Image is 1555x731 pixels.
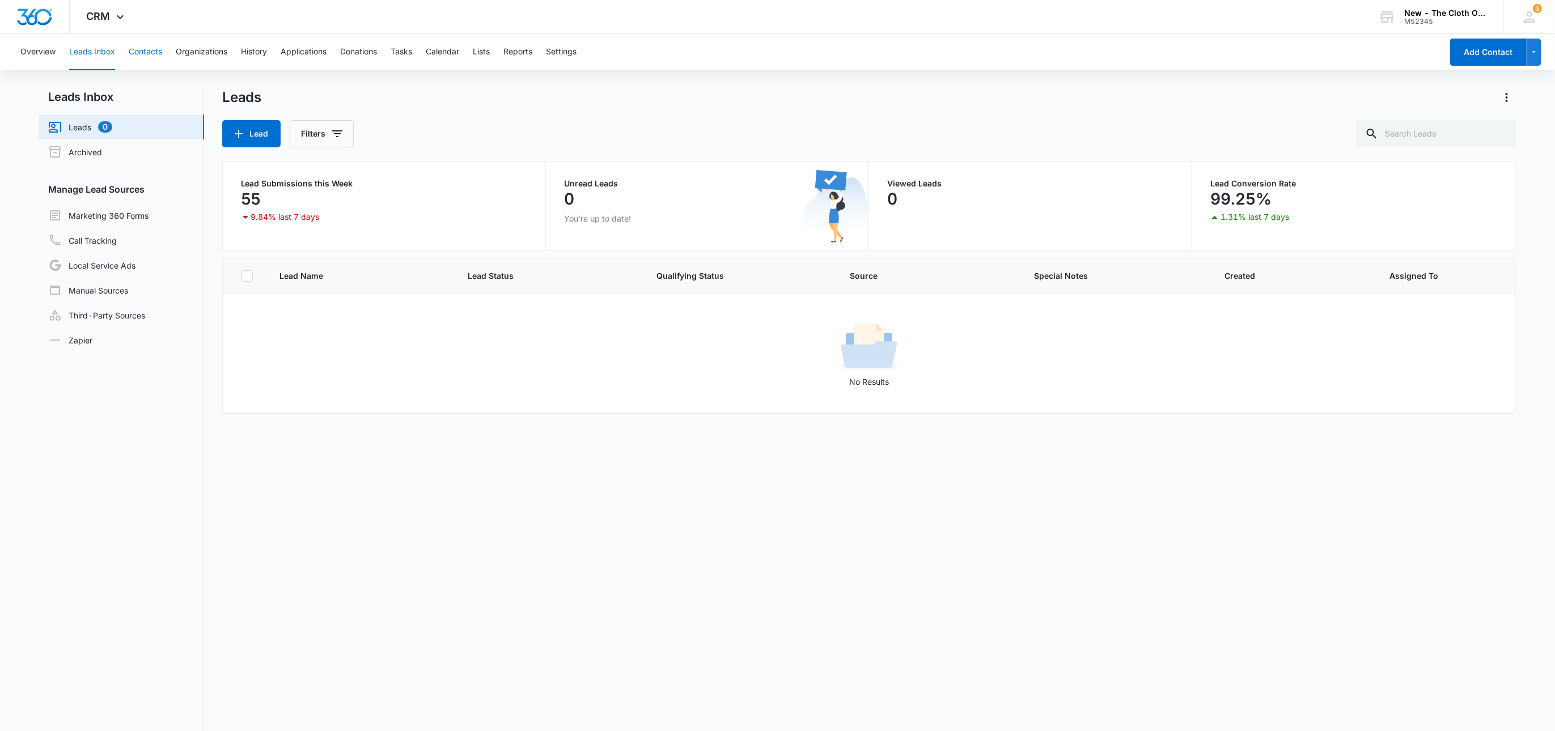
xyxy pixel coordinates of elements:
span: Lead Status [468,270,629,282]
p: No Results [223,376,1515,388]
span: Source [850,270,1007,282]
span: 3 [1533,4,1542,13]
span: Lead Name [280,270,441,282]
span: Special Notes [1035,270,1198,282]
p: 0 [887,190,897,208]
h2: Leads Inbox [39,88,204,105]
p: You’re up to date! [564,212,850,224]
button: Settings [546,34,577,70]
p: 0 [564,190,574,208]
p: Unread Leads [564,180,850,188]
div: account id [1404,18,1487,25]
span: Created [1224,270,1362,282]
p: Lead Submissions this Week [241,180,527,188]
button: Calendar [426,34,459,70]
button: Overview [20,34,56,70]
div: account name [1404,8,1487,18]
a: Leads0 [48,120,112,134]
button: Tasks [391,34,412,70]
div: notifications count [1533,4,1542,13]
p: Lead Conversion Rate [1210,180,1497,188]
h3: Manage Lead Sources [39,182,204,196]
span: Qualifying Status [656,270,823,282]
a: Archived [48,145,102,159]
span: CRM [87,10,111,22]
span: Assigned To [1389,270,1438,282]
button: Reports [503,34,532,70]
button: Contacts [129,34,162,70]
button: Filters [290,120,354,147]
button: Organizations [176,34,227,70]
p: 9.84% last 7 days [251,213,320,221]
a: Manual Sources [48,283,128,297]
h1: Leads [222,89,262,106]
a: Local Service Ads [48,258,135,272]
img: No Results [841,319,897,376]
button: Donations [340,34,377,70]
button: Applications [281,34,327,70]
button: History [241,34,267,70]
button: Lead [222,120,281,147]
button: Add Contact [1450,39,1527,66]
a: Marketing 360 Forms [48,209,149,222]
button: Actions [1498,88,1516,107]
input: Search Leads [1356,120,1516,147]
p: 55 [241,190,261,208]
p: 1.31% last 7 days [1221,213,1289,221]
a: Zapier [48,334,92,346]
p: Viewed Leads [887,180,1173,188]
a: Call Tracking [48,233,117,247]
p: 99.25% [1210,190,1272,208]
button: Leads Inbox [69,34,115,70]
button: Lists [473,34,490,70]
a: Third-Party Sources [48,308,145,322]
